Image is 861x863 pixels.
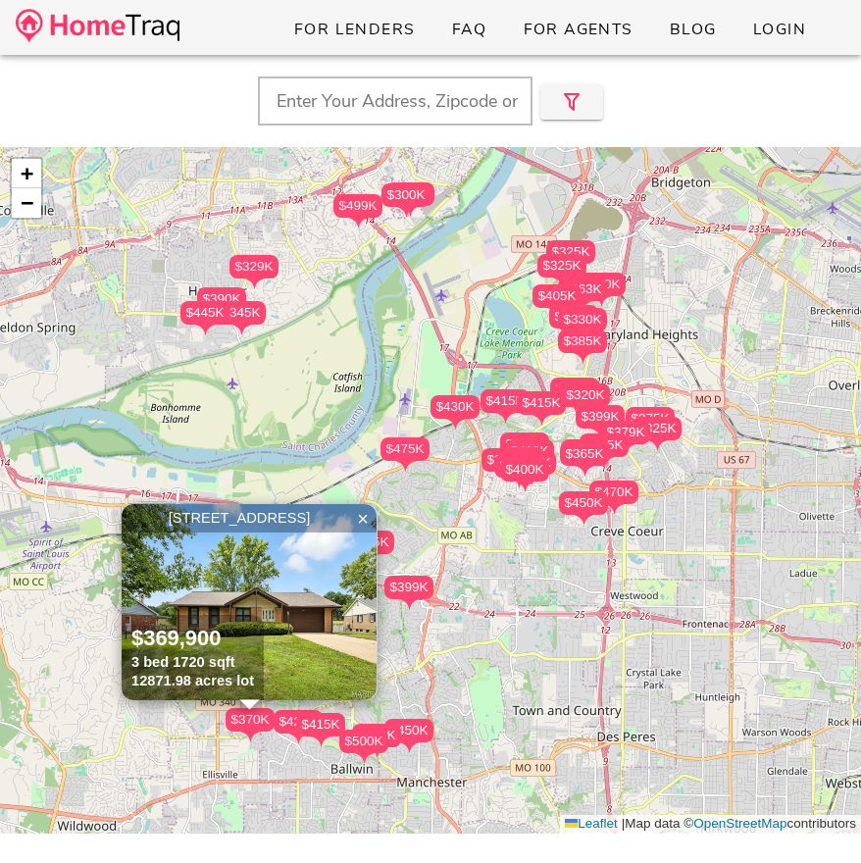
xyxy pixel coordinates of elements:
[197,287,246,311] div: $390K
[231,325,252,335] img: triPin.png
[348,504,378,533] a: Close popup
[505,439,554,463] div: $410K
[296,713,345,736] div: $415K
[515,482,535,492] img: triPin.png
[500,432,549,467] div: $350K
[495,447,544,482] div: $450K
[380,437,430,472] div: $475K
[217,301,266,325] div: $345K
[500,458,549,492] div: $400K
[506,12,648,47] a: For Agents
[575,466,595,477] img: triPin.png
[580,433,629,457] div: $345K
[380,437,430,461] div: $475K
[560,442,609,466] div: $365K
[561,383,610,407] div: $320K
[384,576,433,610] div: $399K
[494,454,543,478] div: $365K
[339,730,388,764] div: $500K
[589,481,638,504] div: $470K
[430,395,480,430] div: $430K
[348,218,369,228] img: triPin.png
[385,182,434,217] div: $320K
[384,719,433,742] div: $450K
[197,287,246,322] div: $390K
[558,308,607,342] div: $330K
[549,305,598,339] div: $499K
[258,76,532,126] input: Enter Your Address, Zipcode or City & State
[293,19,416,40] span: For Lenders
[384,719,433,753] div: $450K
[131,653,254,672] div: 3 bed 1720 sqft
[552,278,573,288] img: triPin.png
[352,724,401,747] div: $448K
[763,769,861,863] iframe: Chat Widget
[561,383,610,418] div: $320K
[532,415,552,426] img: triPin.png
[576,405,625,439] div: $399K
[577,273,626,307] div: $310K
[395,461,416,472] img: triPin.png
[127,509,372,528] div: [STREET_ADDRESS]
[131,672,254,690] div: 12871.98 acres lot
[633,417,682,451] div: $325K
[550,378,599,401] div: $300K
[396,207,417,218] img: triPin.png
[537,254,586,288] div: $325K
[558,278,607,301] div: $363K
[622,816,626,831] span: |
[495,413,516,424] img: triPin.png
[274,710,323,734] div: $425K
[226,708,275,732] div: $370K
[647,440,668,451] img: triPin.png
[481,448,531,482] div: $385K
[573,353,593,364] img: triPin.png
[122,504,378,700] a: [STREET_ADDRESS] $369,900 3 bed 1720 sqft 12871.98 acres lot
[288,734,309,744] img: triPin.png
[546,240,595,275] div: $325K
[195,325,216,335] img: triPin.png
[339,730,388,753] div: $500K
[601,421,650,444] div: $379K
[481,389,530,424] div: $415K
[576,405,625,429] div: $399K
[546,240,595,264] div: $325K
[590,429,611,439] img: triPin.png
[357,508,369,530] span: ×
[601,421,650,455] div: $379K
[577,273,626,296] div: $310K
[532,284,582,319] div: $405K
[549,305,598,329] div: $499K
[532,284,582,308] div: $405K
[21,190,33,215] span: −
[278,12,431,47] a: For Lenders
[399,599,420,610] img: triPin.png
[580,433,629,468] div: $345K
[12,188,41,218] a: Zoom out
[558,330,607,364] div: $385K
[558,308,607,331] div: $330K
[555,382,604,417] div: $319K
[226,708,275,742] div: $370K
[565,816,618,831] a: Leaflet
[559,491,608,515] div: $450K
[381,183,430,207] div: $300K
[244,279,265,289] img: triPin.png
[505,439,554,474] div: $410K
[589,481,638,515] div: $470K
[494,454,543,488] div: $365K
[626,407,675,431] div: $375K
[560,815,861,834] div: Map data © contributors
[333,194,382,228] div: $499K
[399,742,420,753] img: triPin.png
[574,515,594,526] img: triPin.png
[16,9,179,43] img: desktop-logo.34a1112.png
[384,576,433,599] div: $399K
[517,391,566,426] div: $415K
[131,625,254,653] div: $369,900
[481,448,531,472] div: $385K
[240,732,261,742] img: triPin.png
[481,389,530,413] div: $415K
[550,378,599,412] div: $300K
